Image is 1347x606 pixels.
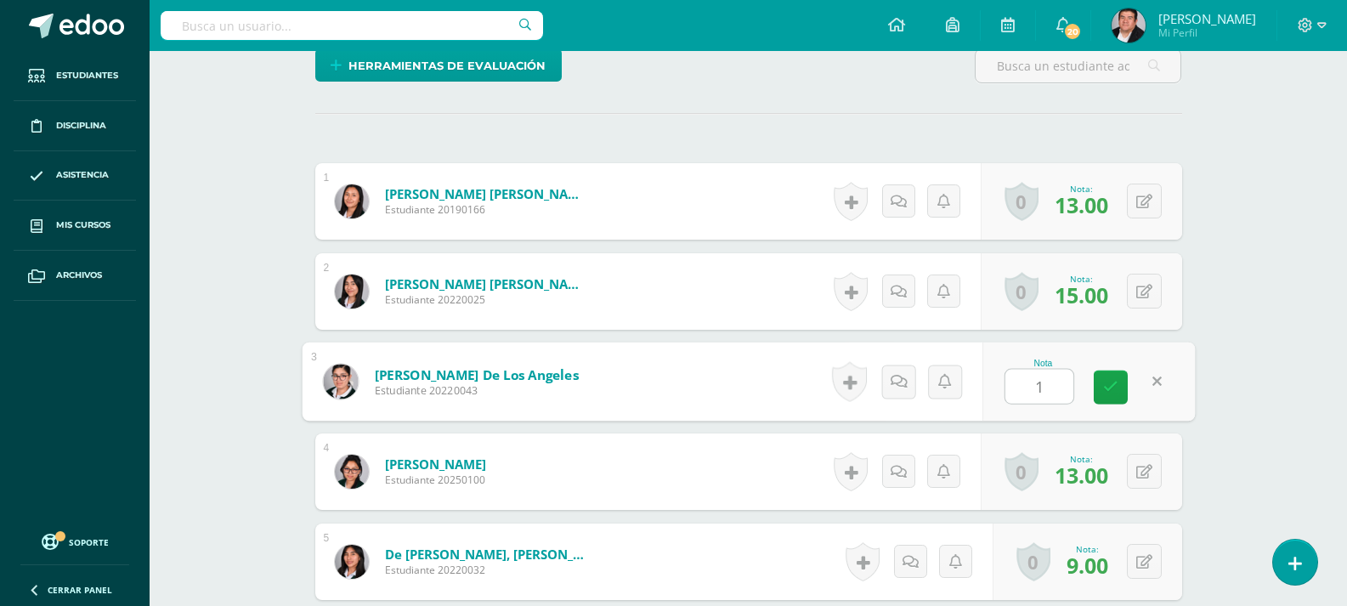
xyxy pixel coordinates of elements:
span: Mis cursos [56,218,110,232]
span: Estudiantes [56,69,118,82]
span: Estudiante 20250100 [385,473,486,487]
span: Estudiante 20220032 [385,563,589,577]
img: 37e715dc780e7ced167423534eef5a43.png [323,364,358,399]
span: Asistencia [56,168,109,182]
a: Mis cursos [14,201,136,251]
span: 13.00 [1055,190,1108,219]
a: 0 [1016,542,1050,581]
span: 13.00 [1055,461,1108,490]
img: 3b8c09b56ccece02b1d2c9a3ab53567b.png [335,184,369,218]
span: Estudiante 20190166 [385,202,589,217]
input: 0-15.0 [1005,370,1073,404]
div: Nota: [1067,543,1108,555]
a: 0 [1005,182,1039,221]
div: Nota: [1055,183,1108,195]
img: 435ba955b31cf83ceb8a286247ab7937.png [335,455,369,489]
a: Soporte [20,530,129,552]
input: Busca un usuario... [161,11,543,40]
span: [PERSON_NAME] [1158,10,1256,27]
span: Herramientas de evaluación [348,50,546,82]
span: Soporte [69,536,109,548]
div: Nota [1005,359,1082,368]
div: Nota: [1055,453,1108,465]
a: de [PERSON_NAME], [PERSON_NAME] [385,546,589,563]
a: Asistencia [14,151,136,201]
a: Archivos [14,251,136,301]
span: Mi Perfil [1158,25,1256,40]
a: 0 [1005,452,1039,491]
img: 8bea78a11afb96288084d23884a19f38.png [1112,8,1146,42]
a: [PERSON_NAME] [385,456,486,473]
a: Disciplina [14,101,136,151]
a: Herramientas de evaluación [315,48,562,82]
span: Cerrar panel [48,584,112,596]
div: Nota: [1055,273,1108,285]
span: Disciplina [56,119,106,133]
a: [PERSON_NAME] [PERSON_NAME] [385,275,589,292]
span: Estudiante 20220043 [374,383,578,399]
a: [PERSON_NAME] [PERSON_NAME] [385,185,589,202]
span: 9.00 [1067,551,1108,580]
a: Estudiantes [14,51,136,101]
a: [PERSON_NAME] de los Angeles [374,365,578,383]
a: 0 [1005,272,1039,311]
img: f4cc5d379866ddd18dd0ad9a2971d4df.png [335,275,369,309]
input: Busca un estudiante aquí... [976,49,1180,82]
span: Estudiante 20220025 [385,292,589,307]
span: Archivos [56,269,102,282]
span: 20 [1063,22,1082,41]
span: 15.00 [1055,280,1108,309]
img: accc2677c0a0bb2a218d6a0aaa8ff0f0.png [335,545,369,579]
